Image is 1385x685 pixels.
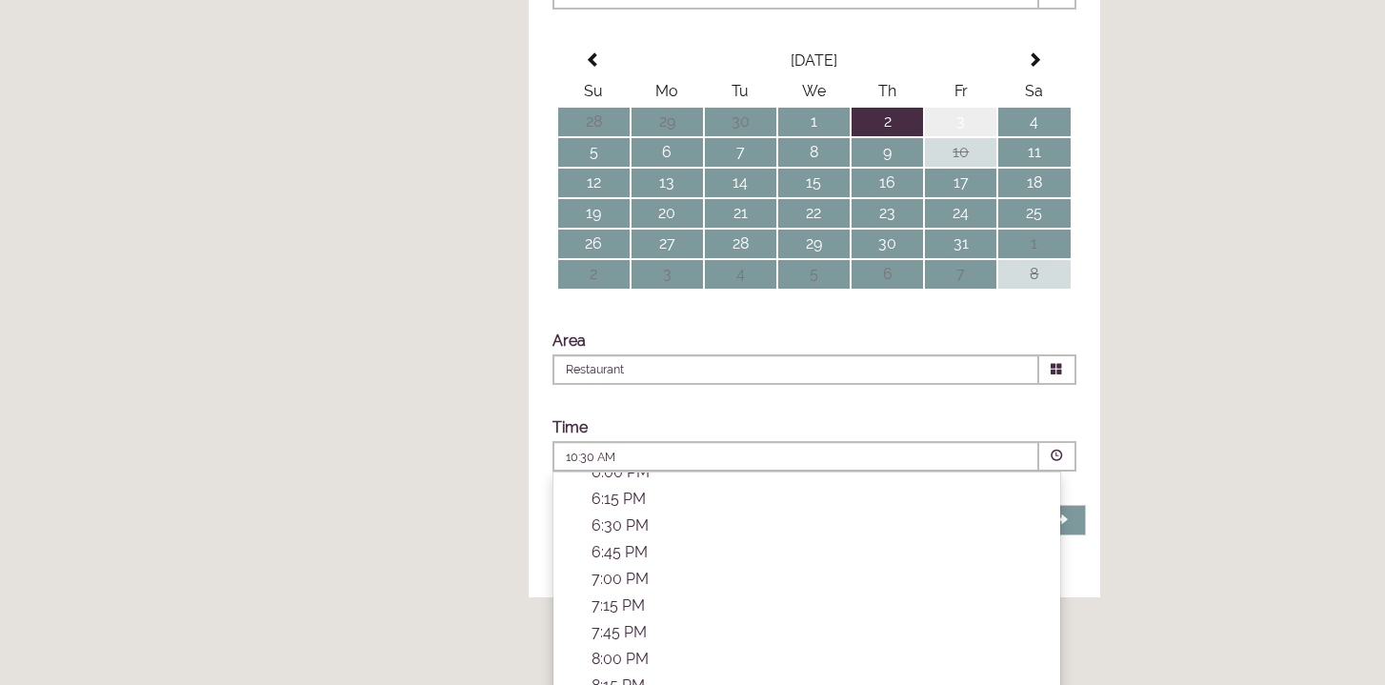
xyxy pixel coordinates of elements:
td: 1 [998,230,1070,258]
label: Time [552,418,588,436]
td: 2 [852,108,923,136]
td: 29 [778,230,850,258]
td: 21 [705,199,776,228]
td: 1 [778,108,850,136]
p: 7:15 PM [592,596,1041,614]
p: 7:45 PM [592,623,1041,641]
td: 11 [998,138,1070,167]
td: 8 [998,260,1070,289]
td: 12 [558,169,630,197]
td: 20 [632,199,703,228]
td: 16 [852,169,923,197]
td: 6 [852,260,923,289]
p: 7:00 PM [592,570,1041,588]
td: 7 [925,260,996,289]
td: 4 [705,260,776,289]
th: Th [852,77,923,106]
p: 6:30 PM [592,516,1041,534]
td: 13 [632,169,703,197]
td: 26 [558,230,630,258]
td: 3 [632,260,703,289]
p: 6:15 PM [592,490,1041,508]
th: We [778,77,850,106]
td: 25 [998,199,1070,228]
th: Tu [705,77,776,106]
td: 5 [778,260,850,289]
th: Sa [998,77,1070,106]
label: Area [552,332,586,350]
span: Next Month [1027,52,1042,68]
td: 31 [925,230,996,258]
th: Select Month [632,47,997,75]
td: 3 [925,108,996,136]
td: 30 [852,230,923,258]
p: 6:45 PM [592,543,1041,561]
td: 10 [925,138,996,167]
td: 17 [925,169,996,197]
td: 28 [705,230,776,258]
td: 5 [558,138,630,167]
td: 4 [998,108,1070,136]
td: 7 [705,138,776,167]
td: 19 [558,199,630,228]
th: Su [558,77,630,106]
th: Fr [925,77,996,106]
td: 23 [852,199,923,228]
td: 27 [632,230,703,258]
td: 2 [558,260,630,289]
td: 24 [925,199,996,228]
td: 15 [778,169,850,197]
td: 8 [778,138,850,167]
td: 14 [705,169,776,197]
p: 10:30 AM [566,449,911,466]
p: 8:00 PM [592,650,1041,668]
td: 28 [558,108,630,136]
span: Previous Month [586,52,601,68]
td: 22 [778,199,850,228]
p: 6:00 PM [592,463,1041,481]
td: 6 [632,138,703,167]
td: 18 [998,169,1070,197]
td: 30 [705,108,776,136]
td: 29 [632,108,703,136]
td: 9 [852,138,923,167]
th: Mo [632,77,703,106]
